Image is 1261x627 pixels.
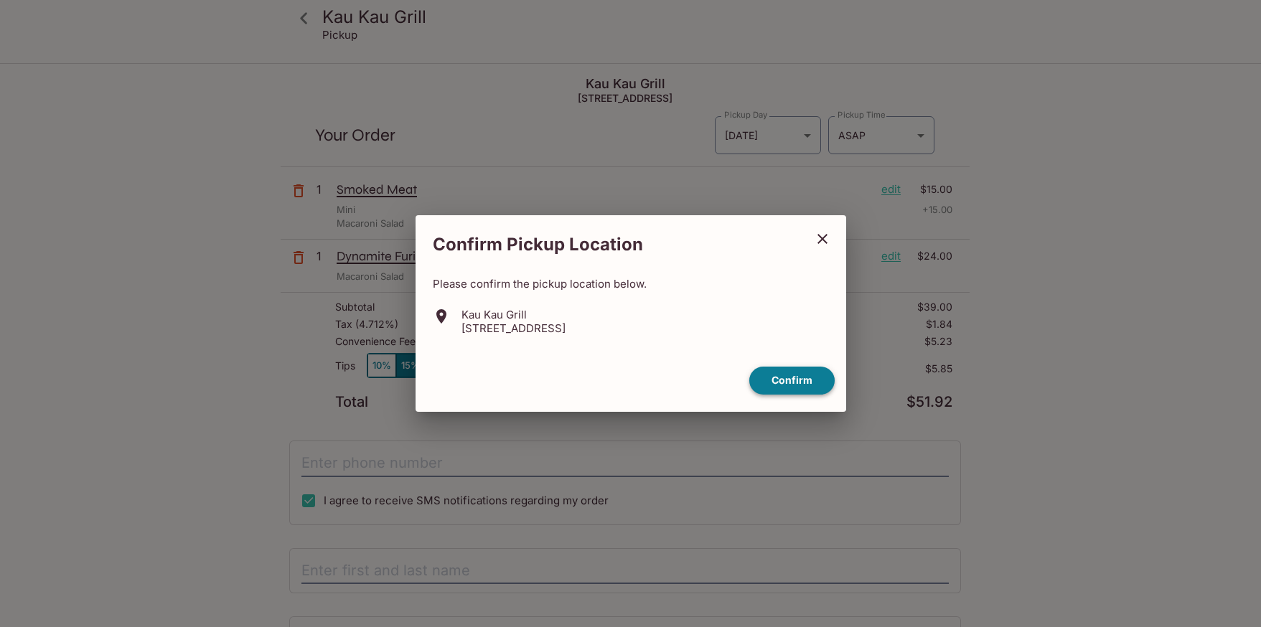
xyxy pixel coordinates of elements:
[461,321,566,335] p: [STREET_ADDRESS]
[416,227,805,263] h2: Confirm Pickup Location
[461,308,566,321] p: Kau Kau Grill
[805,221,840,257] button: close
[749,367,835,395] button: confirm
[433,277,829,291] p: Please confirm the pickup location below.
